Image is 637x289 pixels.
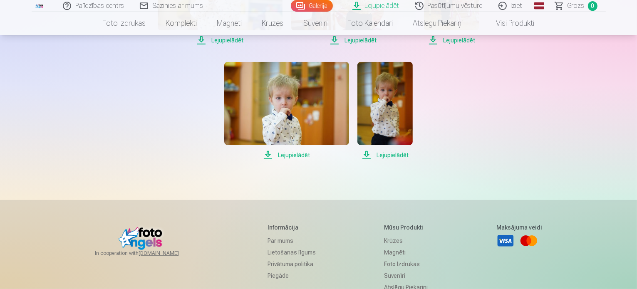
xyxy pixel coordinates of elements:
[158,35,283,45] span: Lejupielādēt
[268,270,316,282] a: Piegāde
[156,12,207,35] a: Komplekti
[224,150,349,160] span: Lejupielādēt
[291,35,416,45] span: Lejupielādēt
[496,223,542,232] h5: Maksājuma veidi
[268,258,316,270] a: Privātuma politika
[338,12,403,35] a: Foto kalendāri
[357,150,413,160] span: Lejupielādēt
[384,258,428,270] a: Foto izdrukas
[357,62,413,160] a: Lejupielādēt
[268,223,316,232] h5: Informācija
[95,250,199,257] span: In cooperation with
[268,247,316,258] a: Lietošanas līgums
[520,232,538,250] a: Mastercard
[139,250,199,257] a: [DOMAIN_NAME]
[268,235,316,247] a: Par mums
[568,1,585,11] span: Grozs
[93,12,156,35] a: Foto izdrukas
[424,35,479,45] span: Lejupielādēt
[224,62,349,160] a: Lejupielādēt
[384,270,428,282] a: Suvenīri
[384,247,428,258] a: Magnēti
[403,12,473,35] a: Atslēgu piekariņi
[384,235,428,247] a: Krūzes
[35,3,44,8] img: /fa1
[496,232,515,250] a: Visa
[207,12,252,35] a: Magnēti
[384,223,428,232] h5: Mūsu produkti
[252,12,294,35] a: Krūzes
[294,12,338,35] a: Suvenīri
[473,12,545,35] a: Visi produkti
[588,1,597,11] span: 0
